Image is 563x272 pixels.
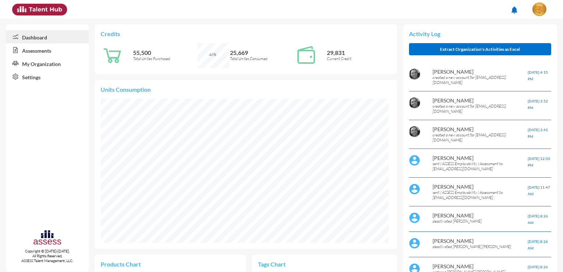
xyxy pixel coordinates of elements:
span: [DATE] 8:26 AM [528,239,548,250]
a: Assessments [6,43,89,57]
img: default%20profile%20image.svg [409,238,420,249]
img: default%20profile%20image.svg [409,212,420,223]
p: Total Unites Purchased [133,56,197,61]
p: Credits [101,30,391,37]
p: Units Consumption [101,86,391,93]
img: default%20profile%20image.svg [409,184,420,195]
mat-icon: notifications [510,6,519,14]
p: [PERSON_NAME] [433,69,527,75]
p: [PERSON_NAME] [433,238,527,244]
span: 46% [209,52,216,57]
p: [PERSON_NAME] [433,155,527,161]
p: deactivated [PERSON_NAME] [433,219,527,224]
p: [PERSON_NAME] [433,212,527,219]
p: sent ( ASSESS Employability ) Assessment to [EMAIL_ADDRESS][DOMAIN_NAME] [433,190,527,200]
button: Extract Organization's Activities as Excel [409,43,551,55]
p: 25,669 [230,49,294,56]
img: default%20profile%20image.svg [409,155,420,166]
p: [PERSON_NAME] [433,97,527,104]
p: Tags Chart [258,261,325,268]
span: [DATE] 8:26 AM [528,214,548,225]
p: created a new account for [EMAIL_ADDRESS][DOMAIN_NAME] [433,75,527,85]
span: [DATE] 3:52 PM [528,99,548,110]
p: 55,500 [133,49,197,56]
img: assesscompany-logo.png [33,229,62,247]
p: 29,831 [327,49,391,56]
p: [PERSON_NAME] [433,263,527,269]
p: Total Unites Consumed [230,56,294,61]
p: Current Credit [327,56,391,61]
img: AOh14GigaHH8sHFAKTalDol_Rto9g2wtRCd5DeEZ-VfX2Q [409,69,420,80]
p: deactivated [PERSON_NAME] [PERSON_NAME] [433,244,527,249]
span: [DATE] 4:15 PM [528,70,548,81]
p: Copyright © [DATE]-[DATE]. All Rights Reserved. ASSESS Talent Management, LLC. [6,249,89,263]
p: [PERSON_NAME] [433,126,527,132]
span: [DATE] 12:03 PM [528,156,550,167]
img: AOh14GigaHH8sHFAKTalDol_Rto9g2wtRCd5DeEZ-VfX2Q [409,97,420,108]
p: created a new account for [EMAIL_ADDRESS][DOMAIN_NAME] [433,132,527,143]
p: Activity Log [409,30,551,37]
a: Settings [6,70,89,83]
p: created a new account for [EMAIL_ADDRESS][DOMAIN_NAME] [433,104,527,114]
p: [PERSON_NAME] [433,184,527,190]
p: sent ( ASSESS Employability ) Assessment to [EMAIL_ADDRESS][DOMAIN_NAME] [433,161,527,171]
a: My Organization [6,57,89,70]
span: [DATE] 11:47 AM [528,185,550,196]
span: [DATE] 3:41 PM [528,128,548,139]
a: Dashboard [6,30,89,43]
p: Products Chart [101,261,170,268]
img: AOh14GigaHH8sHFAKTalDol_Rto9g2wtRCd5DeEZ-VfX2Q [409,126,420,137]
